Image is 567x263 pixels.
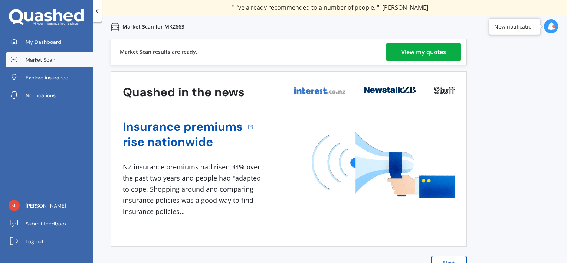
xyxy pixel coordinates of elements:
[386,43,461,61] a: View my quotes
[494,23,535,30] div: New notification
[401,43,446,61] div: View my quotes
[26,92,56,99] span: Notifications
[26,74,68,81] span: Explore insurance
[6,70,93,85] a: Explore insurance
[26,220,67,227] span: Submit feedback
[26,56,55,64] span: Market Scan
[122,23,184,30] p: Market Scan for MKZ663
[6,52,93,67] a: Market Scan
[26,202,66,210] span: [PERSON_NAME]
[9,200,20,211] img: 6a318684535ebecda2a7709f87141290
[123,134,243,150] a: rise nationwide
[6,216,93,231] a: Submit feedback
[111,22,119,31] img: car.f15378c7a67c060ca3f3.svg
[6,234,93,249] a: Log out
[26,238,43,245] span: Log out
[6,88,93,103] a: Notifications
[6,198,93,213] a: [PERSON_NAME]
[6,35,93,49] a: My Dashboard
[26,38,61,46] span: My Dashboard
[123,119,243,134] a: Insurance premiums
[312,132,455,198] img: media image
[123,162,264,217] div: NZ insurance premiums had risen 34% over the past two years and people had "adapted to cope. Shop...
[120,39,197,65] div: Market Scan results are ready.
[123,85,245,100] h3: Quashed in the news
